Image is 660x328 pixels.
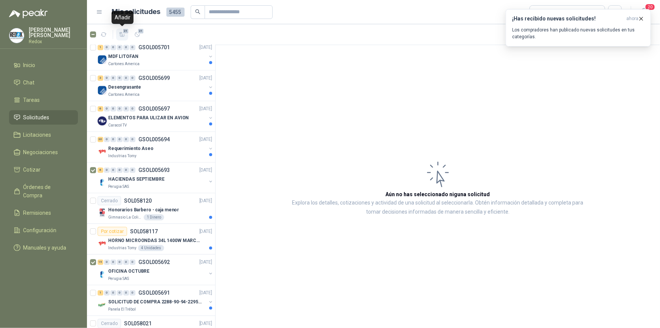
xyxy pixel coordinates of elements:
p: [DATE] [199,320,212,327]
span: Tareas [23,96,40,104]
a: 6 0 0 0 0 0 GSOL005697[DATE] Company LogoELEMENTOS PARA ULIZAR EN AVIONCaracol TV [98,104,214,128]
div: 3 [98,75,103,81]
div: 4 Unidades [138,245,164,251]
a: 3 0 0 0 0 0 GSOL005699[DATE] Company LogoDesengrasanteCartones America [98,73,214,98]
a: Manuales y ayuda [9,241,78,255]
span: Solicitudes [23,113,50,122]
p: Redox [29,39,78,44]
div: Añadir [112,11,134,24]
span: Manuales y ayuda [23,244,67,252]
p: Industrias Tomy [108,153,137,159]
p: ELEMENTOS PARA ULIZAR EN AVION [108,114,189,122]
img: Company Logo [98,270,107,279]
p: [DATE] [199,75,212,82]
p: [DATE] [199,259,212,266]
a: Por cotizarSOL058117[DATE] Company LogoHORNO MICROONDAS 34L 1400W MARCA TORNADO.Industrias Tomy4 ... [87,224,215,255]
a: 1 0 0 0 0 0 GSOL005701[DATE] Company LogoMDF LITOFANCartones America [98,43,214,67]
img: Company Logo [98,300,107,309]
p: Cartones America [108,61,140,67]
span: 21 [122,28,129,34]
div: 0 [123,259,129,265]
div: 0 [130,167,135,173]
div: 0 [123,290,129,295]
div: 0 [117,290,123,295]
img: Company Logo [98,178,107,187]
p: OFICINA OCTUBRE [108,268,149,275]
p: HACIENDAS SEPTIEMBRE [108,176,165,183]
div: 0 [130,106,135,111]
span: Configuración [23,226,57,234]
p: Caracol TV [108,122,127,128]
a: Licitaciones [9,128,78,142]
img: Logo peakr [9,9,48,18]
a: 1 0 0 0 0 0 GSOL005691[DATE] Company LogoSOLICITUD DE COMPRA 2288-90-94-2295-96-2301-02-04Panela ... [98,288,214,312]
button: 21 [116,28,128,41]
a: Solicitudes [9,110,78,125]
div: 0 [117,167,123,173]
span: ahora [626,16,638,22]
a: Remisiones [9,206,78,220]
p: Panela El Trébol [108,306,136,312]
span: Órdenes de Compra [23,183,71,200]
a: 30 0 0 0 0 0 GSOL005694[DATE] Company LogoRequerimiento AseoIndustrias Tomy [98,135,214,159]
p: Perugia SAS [108,184,129,190]
p: GSOL005701 [138,45,170,50]
div: 0 [110,45,116,50]
div: 0 [117,75,123,81]
div: 0 [130,45,135,50]
img: Company Logo [98,147,107,156]
p: Gimnasio La Colina [108,214,142,220]
p: [DATE] [199,167,212,174]
p: Cartones America [108,92,140,98]
a: Inicio [9,58,78,72]
div: Cerrado [98,319,121,328]
img: Company Logo [98,55,107,64]
p: Requerimiento Aseo [108,145,154,152]
p: SOL058120 [124,198,152,203]
a: Órdenes de Compra [9,180,78,203]
p: Honorarios Barbero - caja menor [108,206,179,214]
div: Cerrado [98,196,121,205]
a: Chat [9,75,78,90]
img: Company Logo [98,239,107,248]
p: GSOL005691 [138,290,170,295]
div: 0 [117,45,123,50]
div: 0 [104,106,110,111]
span: Licitaciones [23,131,51,139]
span: 21 [137,28,144,34]
a: Tareas [9,93,78,107]
p: GSOL005692 [138,259,170,265]
p: [DATE] [199,44,212,51]
span: Chat [23,78,35,87]
a: Configuración [9,223,78,237]
div: 0 [104,259,110,265]
p: [DATE] [199,136,212,143]
div: 0 [110,75,116,81]
div: 15 [98,259,103,265]
h1: Mis solicitudes [112,6,160,17]
span: 5455 [166,8,185,17]
p: SOL058117 [130,229,158,234]
div: 0 [130,75,135,81]
span: search [195,9,200,14]
div: 0 [123,106,129,111]
h3: ¡Has recibido nuevas solicitudes! [512,16,623,22]
div: 0 [117,106,123,111]
p: GSOL005699 [138,75,170,81]
button: ¡Has recibido nuevas solicitudes!ahora Los compradores han publicado nuevas solicitudes en tus ca... [506,9,651,47]
a: CerradoSOL058120[DATE] Company LogoHonorarios Barbero - caja menorGimnasio La Colina1 Dinero [87,193,215,224]
p: [PERSON_NAME] [PERSON_NAME] [29,27,78,38]
div: 1 [98,290,103,295]
p: Industrias Tomy [108,245,137,251]
a: 15 0 0 0 0 0 GSOL005692[DATE] Company LogoOFICINA OCTUBREPerugia SAS [98,258,214,282]
p: SOL058021 [124,321,152,326]
span: 20 [645,3,655,11]
div: 0 [123,75,129,81]
div: 0 [110,137,116,142]
img: Company Logo [98,86,107,95]
p: Explora los detalles, cotizaciones y actividad de una solicitud al seleccionarla. Obtén informaci... [291,198,584,217]
div: 0 [104,167,110,173]
div: 0 [110,259,116,265]
div: 0 [130,137,135,142]
div: 0 [104,75,110,81]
